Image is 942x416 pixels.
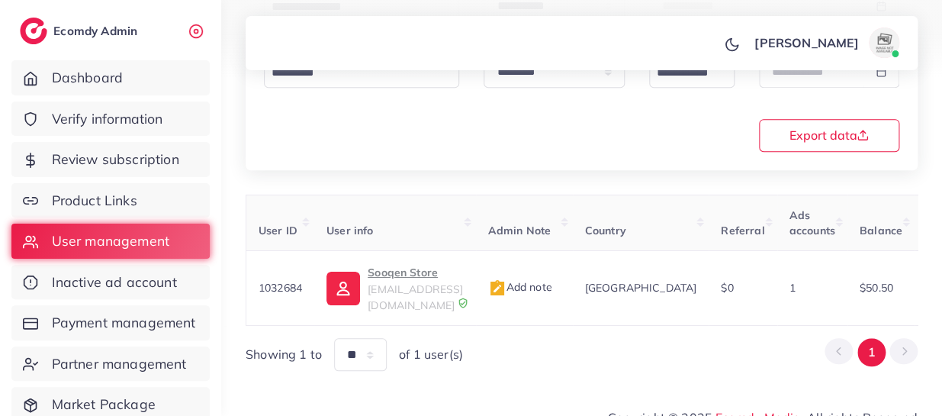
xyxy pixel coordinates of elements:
[11,305,210,340] a: Payment management
[52,191,137,211] span: Product Links
[869,27,899,58] img: avatar
[488,224,551,237] span: Admin Note
[52,68,123,88] span: Dashboard
[326,263,463,313] a: Sooqen Store[EMAIL_ADDRESS][DOMAIN_NAME]
[259,281,302,295] span: 1032684
[52,150,179,169] span: Review subscription
[326,272,360,305] img: ic-user-info.36bf1079.svg
[52,395,156,414] span: Market Package
[11,265,210,300] a: Inactive ad account
[759,119,899,152] button: Export data
[11,142,210,177] a: Review subscription
[20,18,141,44] a: logoEcomdy Admin
[11,183,210,218] a: Product Links
[860,281,893,295] span: $50.50
[825,338,918,366] ul: Pagination
[399,346,463,363] span: of 1 user(s)
[52,231,169,251] span: User management
[721,224,764,237] span: Referral
[458,298,468,308] img: 9CAL8B2pu8EFxCJHYAAAAldEVYdGRhdGU6Y3JlYXRlADIwMjItMTItMDlUMDQ6NTg6MzkrMDA6MDBXSlgLAAAAJXRFWHRkYXR...
[52,313,196,333] span: Payment management
[857,338,886,366] button: Go to page 1
[326,224,373,237] span: User info
[585,281,697,295] span: [GEOGRAPHIC_DATA]
[53,24,141,38] h2: Ecomdy Admin
[789,129,869,141] span: Export data
[52,272,177,292] span: Inactive ad account
[585,224,626,237] span: Country
[52,354,187,374] span: Partner management
[259,224,297,237] span: User ID
[11,102,210,137] a: Verify information
[11,60,210,95] a: Dashboard
[11,347,210,382] a: Partner management
[246,346,322,363] span: Showing 1 to
[488,280,552,294] span: Add note
[754,34,859,52] p: [PERSON_NAME]
[11,224,210,259] a: User management
[488,279,506,298] img: admin_note.cdd0b510.svg
[789,208,835,237] span: Ads accounts
[746,27,905,58] a: [PERSON_NAME]avatar
[20,18,47,44] img: logo
[368,282,463,311] span: [EMAIL_ADDRESS][DOMAIN_NAME]
[368,263,463,282] p: Sooqen Store
[860,224,902,237] span: Balance
[52,109,163,129] span: Verify information
[721,281,733,295] span: $0
[789,281,796,295] span: 1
